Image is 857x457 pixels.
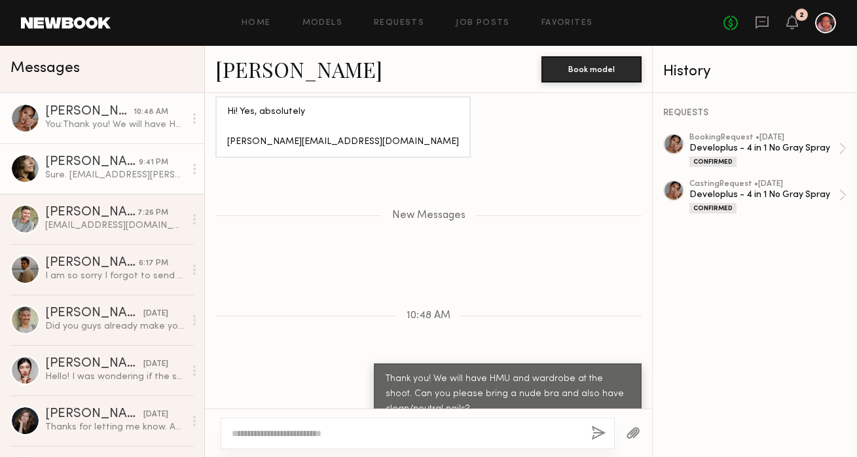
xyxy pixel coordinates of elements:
[215,55,382,83] a: [PERSON_NAME]
[302,19,342,27] a: Models
[689,134,847,167] a: bookingRequest •[DATE]Developlus - 4 in 1 No Gray SprayConfirmed
[143,308,168,320] div: [DATE]
[10,61,80,76] span: Messages
[143,358,168,371] div: [DATE]
[45,156,139,169] div: [PERSON_NAME]
[45,421,185,433] div: Thanks for letting me know. And yes I hope we get to work together soon as well! I hope the shoot...
[45,270,185,282] div: I am so sorry I forgot to send these! I apologize, good luck on your shoot!
[541,56,642,82] button: Book model
[456,19,510,27] a: Job Posts
[45,357,143,371] div: [PERSON_NAME]
[45,105,134,119] div: [PERSON_NAME]
[663,109,847,118] div: REQUESTS
[45,408,143,421] div: [PERSON_NAME]
[541,63,642,74] a: Book model
[134,106,168,119] div: 10:48 AM
[374,19,424,27] a: Requests
[392,210,465,221] span: New Messages
[45,257,139,270] div: [PERSON_NAME]
[45,119,185,131] div: You: Thank you! We will have HMU and wardrobe at the shoot. Can you please bring a nude bra and a...
[242,19,271,27] a: Home
[45,307,143,320] div: [PERSON_NAME]
[689,180,847,213] a: castingRequest •[DATE]Developlus - 4 in 1 No Gray SprayConfirmed
[407,310,450,321] span: 10:48 AM
[45,206,137,219] div: [PERSON_NAME]
[689,180,839,189] div: casting Request • [DATE]
[45,371,185,383] div: Hello! I was wondering if the shoot has already been cast?
[137,207,168,219] div: 7:26 PM
[139,156,168,169] div: 9:41 PM
[689,156,737,167] div: Confirmed
[689,203,737,213] div: Confirmed
[139,257,168,270] div: 6:17 PM
[227,105,459,150] div: Hi! Yes, absolutely [PERSON_NAME][EMAIL_ADDRESS][DOMAIN_NAME]
[689,142,839,155] div: Developlus - 4 in 1 No Gray Spray
[799,12,804,19] div: 2
[689,189,839,201] div: Developlus - 4 in 1 No Gray Spray
[541,19,593,27] a: Favorites
[386,372,630,417] div: Thank you! We will have HMU and wardrobe at the shoot. Can you please bring a nude bra and also h...
[143,409,168,421] div: [DATE]
[45,320,185,333] div: Did you guys already make your picks?
[45,169,185,181] div: Sure. [EMAIL_ADDRESS][PERSON_NAME][DOMAIN_NAME]
[689,134,839,142] div: booking Request • [DATE]
[663,64,847,79] div: History
[45,219,185,232] div: [EMAIL_ADDRESS][DOMAIN_NAME]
